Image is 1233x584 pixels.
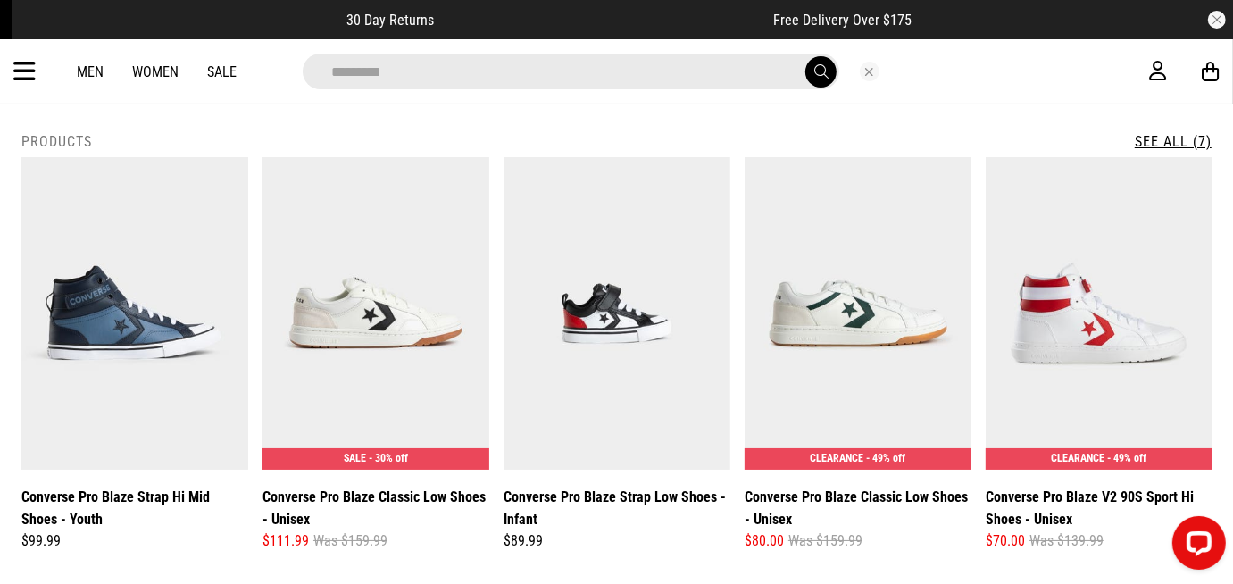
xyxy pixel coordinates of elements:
[132,63,179,80] a: Women
[21,133,92,150] h2: Products
[262,530,309,552] span: $111.99
[745,157,971,470] img: Converse Pro Blaze Classic Low Shoes - Unisex in White
[207,63,237,80] a: Sale
[504,486,730,530] a: Converse Pro Blaze Strap Low Shoes - Infant
[986,530,1025,552] span: $70.00
[21,530,248,552] div: $99.99
[1029,530,1104,552] span: Was $139.99
[773,12,912,29] span: Free Delivery Over $175
[504,157,730,470] img: Converse Pro Blaze Strap Low Shoes - Infant in Black
[745,486,971,530] a: Converse Pro Blaze Classic Low Shoes - Unisex
[262,486,489,530] a: Converse Pro Blaze Classic Low Shoes - Unisex
[21,486,248,530] a: Converse Pro Blaze Strap Hi Mid Shoes - Youth
[21,157,248,470] img: Converse Pro Blaze Strap Hi Mid Shoes - Youth in Blue
[1052,452,1105,464] span: CLEARANCE
[745,530,784,552] span: $80.00
[1158,509,1233,584] iframe: LiveChat chat widget
[313,530,387,552] span: Was $159.99
[1108,452,1147,464] span: - 49% off
[1135,133,1212,150] a: See All (7)
[369,452,408,464] span: - 30% off
[344,452,366,464] span: SALE
[346,12,434,29] span: 30 Day Returns
[860,62,879,81] button: Close search
[470,11,737,29] iframe: Customer reviews powered by Trustpilot
[986,486,1212,530] a: Converse Pro Blaze V2 90S Sport Hi Shoes - Unisex
[262,157,489,470] img: Converse Pro Blaze Classic Low Shoes - Unisex in White
[867,452,906,464] span: - 49% off
[788,530,862,552] span: Was $159.99
[811,452,864,464] span: CLEARANCE
[986,157,1212,470] img: Converse Pro Blaze V2 90s Sport Hi Shoes - Unisex in White
[504,530,730,552] div: $89.99
[77,63,104,80] a: Men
